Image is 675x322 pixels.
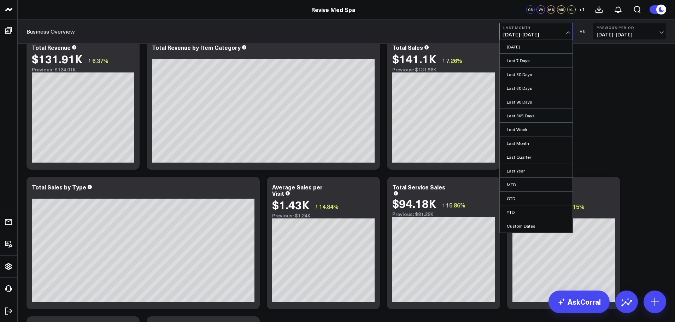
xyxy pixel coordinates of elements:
[500,95,573,109] a: Last 90 Days
[536,5,545,14] div: VA
[32,67,134,72] div: Previous: $124.01K
[500,164,573,177] a: Last Year
[576,29,589,34] div: VS
[442,56,445,65] span: ↑
[597,25,662,30] b: Previous Period
[500,136,573,150] a: Last Month
[500,150,573,164] a: Last Quarter
[272,198,310,211] div: $1.43K
[32,183,86,191] div: Total Sales by Type
[567,5,576,14] div: KL
[593,23,666,40] button: Previous Period[DATE]-[DATE]
[500,178,573,191] a: MTD
[579,7,585,12] span: + 1
[92,57,108,64] span: 6.37%
[446,57,462,64] span: 7.26%
[500,54,573,67] a: Last 7 Days
[392,197,436,210] div: $94.18K
[500,123,573,136] a: Last Week
[500,192,573,205] a: QTD
[526,5,535,14] div: CS
[152,43,241,51] div: Total Revenue by Item Category
[500,68,573,81] a: Last 30 Days
[500,205,573,219] a: YTD
[392,43,423,51] div: Total Sales
[442,200,445,210] span: ↑
[548,291,610,313] a: AskCorral
[557,5,565,14] div: MS
[32,52,83,65] div: $131.91K
[315,202,318,211] span: ↑
[272,183,323,197] div: Average Sales per Visit
[319,203,339,210] span: 14.84%
[32,43,71,51] div: Total Revenue
[500,81,573,95] a: Last 60 Days
[503,32,569,37] span: [DATE] - [DATE]
[499,23,573,40] button: Last Month[DATE]-[DATE]
[500,109,573,122] a: Last 365 Days
[272,213,375,218] div: Previous: $1.24K
[88,56,91,65] span: ↑
[392,52,436,65] div: $141.1K
[500,40,573,53] a: [DATE]
[597,32,662,37] span: [DATE] - [DATE]
[392,211,495,217] div: Previous: $81.29K
[577,5,586,14] button: +1
[392,67,495,72] div: Previous: $131.56K
[392,183,445,191] div: Total Service Sales
[446,201,465,209] span: 15.86%
[27,28,75,35] a: Business Overview
[311,6,355,13] a: Revive Med Spa
[500,219,573,233] a: Custom Dates
[565,203,585,210] span: 17.15%
[547,5,555,14] div: MS
[503,25,569,30] b: Last Month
